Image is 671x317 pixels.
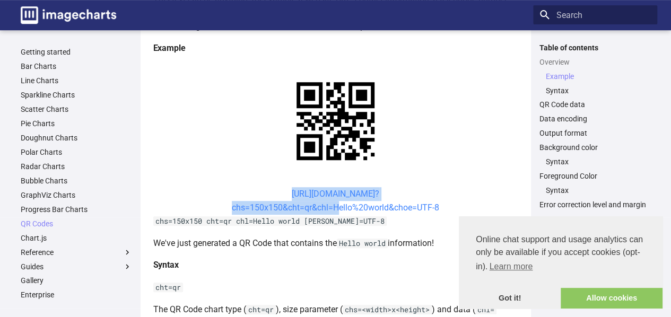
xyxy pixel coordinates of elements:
[153,236,518,250] p: We've just generated a QR Code that contains the information!
[546,72,651,81] a: Example
[153,41,518,55] h4: Example
[21,90,132,100] a: Sparkline Charts
[539,143,651,152] a: Background color
[539,72,651,95] nav: Overview
[16,2,120,28] a: Image-Charts documentation
[459,288,561,309] a: dismiss cookie message
[539,57,651,67] a: Overview
[539,100,651,109] a: QR Code data
[539,200,651,209] a: Error correction level and margin
[21,276,132,285] a: Gallery
[337,239,388,248] code: Hello world
[539,128,651,138] a: Output format
[487,259,534,275] a: learn more about cookies
[278,64,393,179] img: chart
[21,162,132,171] a: Radar Charts
[21,47,132,57] a: Getting started
[153,258,518,272] h4: Syntax
[533,5,657,24] input: Search
[343,305,432,314] code: chs=<width>x<height>
[539,157,651,166] nav: Background color
[21,119,132,128] a: Pie Charts
[21,248,132,257] label: Reference
[232,189,439,213] a: [URL][DOMAIN_NAME]?chs=150x150&cht=qr&chl=Hello%20world&choe=UTF-8
[476,233,646,275] span: Online chat support and usage analytics can only be available if you accept cookies (opt-in).
[533,43,657,210] nav: Table of contents
[21,262,132,271] label: Guides
[21,76,132,85] a: Line Charts
[153,283,183,292] code: cht=qr
[21,176,132,186] a: Bubble Charts
[533,43,657,52] label: Table of contents
[21,219,132,228] a: QR Codes
[561,288,663,309] a: allow cookies
[153,216,387,226] code: chs=150x150 cht=qr chl=Hello world [PERSON_NAME]=UTF-8
[21,290,132,300] a: Enterprise
[21,205,132,214] a: Progress Bar Charts
[21,133,132,143] a: Doughnut Charts
[539,171,651,181] a: Foreground Color
[546,186,651,195] a: Syntax
[246,305,276,314] code: cht=qr
[21,6,116,24] img: logo
[539,186,651,195] nav: Foreground Color
[546,86,651,95] a: Syntax
[21,190,132,200] a: GraphViz Charts
[21,233,132,243] a: Chart.js
[546,157,651,166] a: Syntax
[539,114,651,124] a: Data encoding
[21,61,132,71] a: Bar Charts
[21,104,132,114] a: Scatter Charts
[459,216,663,309] div: cookieconsent
[21,147,132,157] a: Polar Charts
